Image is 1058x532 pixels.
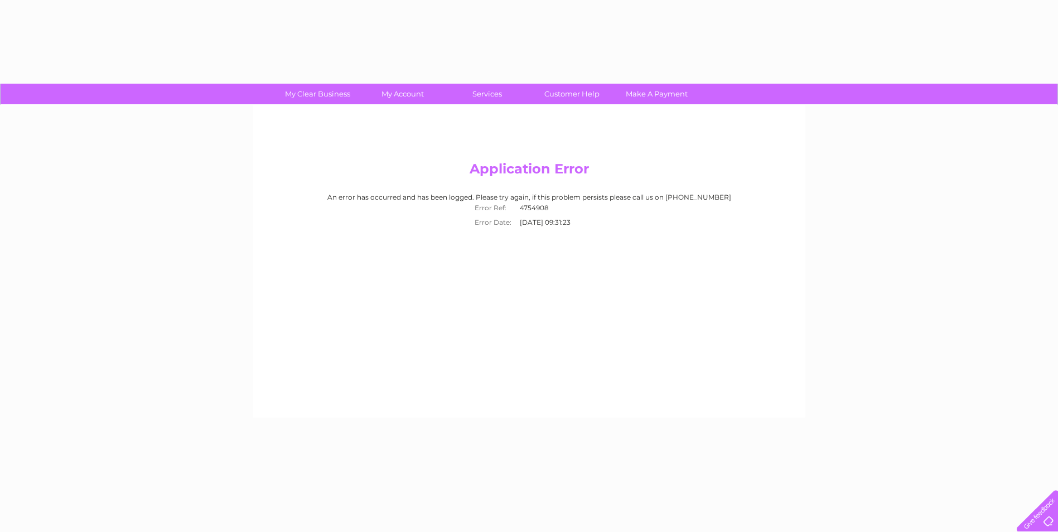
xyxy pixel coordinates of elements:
[517,201,589,215] td: 4754908
[526,84,618,104] a: Customer Help
[469,201,517,215] th: Error Ref:
[469,215,517,230] th: Error Date:
[272,84,364,104] a: My Clear Business
[611,84,703,104] a: Make A Payment
[441,84,533,104] a: Services
[264,194,795,230] div: An error has occurred and has been logged. Please try again, if this problem persists please call...
[264,161,795,182] h2: Application Error
[517,215,589,230] td: [DATE] 09:31:23
[356,84,448,104] a: My Account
